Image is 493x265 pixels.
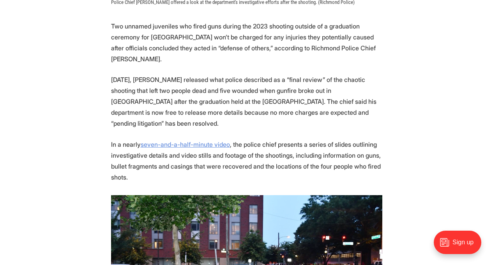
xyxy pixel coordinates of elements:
[111,74,382,129] p: [DATE], [PERSON_NAME] released what police described as a “final review” of the chaotic shooting ...
[427,227,493,265] iframe: portal-trigger
[111,21,382,64] p: Two unnamed juveniles who fired guns during the 2023 shooting outside of a graduation ceremony fo...
[141,141,230,148] a: seven-and-a-half-minute video
[111,139,382,183] p: In a nearly , the police chief presents a series of slides outlining investigative details and vi...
